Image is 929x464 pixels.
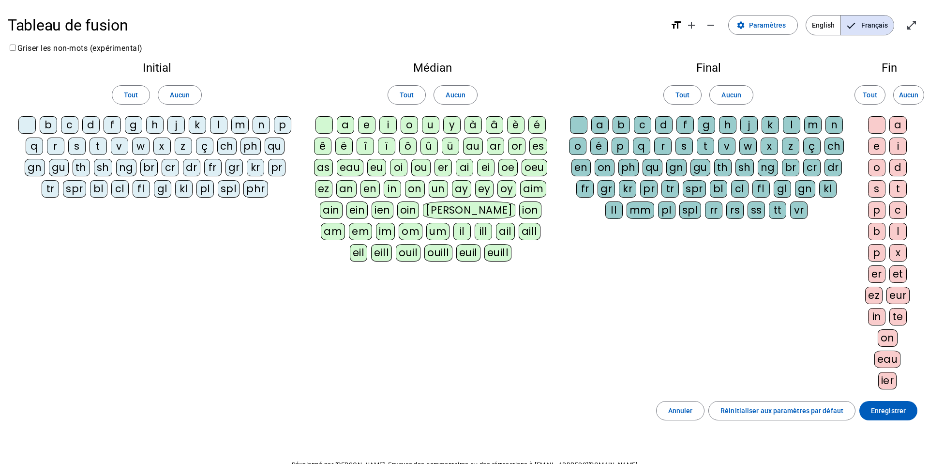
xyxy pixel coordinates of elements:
span: Aucun [899,89,918,101]
div: spl [679,201,702,219]
mat-icon: format_size [670,19,682,31]
div: ez [315,180,332,198]
button: Tout [854,85,885,105]
div: on [878,329,898,347]
div: eur [886,287,910,304]
div: s [675,138,693,155]
div: kl [175,180,193,198]
button: Aucun [158,85,201,105]
button: Réinitialiser aux paramètres par défaut [708,401,855,420]
div: tt [769,201,786,219]
div: on [595,159,614,176]
button: Entrer en plein écran [902,15,921,35]
div: é [590,138,608,155]
div: kr [619,180,636,198]
div: rs [726,201,744,219]
div: il [453,223,471,240]
div: v [111,138,128,155]
div: in [868,308,885,325]
div: gn [795,180,815,198]
div: eill [371,244,392,262]
div: o [569,138,586,155]
span: Tout [863,89,877,101]
div: vr [790,201,808,219]
div: a [889,116,907,134]
div: x [153,138,171,155]
div: ier [878,372,897,389]
div: an [336,180,357,198]
div: ë [335,138,353,155]
div: f [676,116,694,134]
div: in [384,180,401,198]
div: d [889,159,907,176]
div: spr [683,180,706,198]
div: euil [456,244,480,262]
span: Tout [675,89,689,101]
div: br [140,159,158,176]
label: Griser les non-mots (expérimental) [8,44,143,53]
div: oe [498,159,518,176]
div: n [825,116,843,134]
div: tr [42,180,59,198]
div: p [868,244,885,262]
h2: Fin [865,62,914,74]
div: o [868,159,885,176]
div: oeu [522,159,548,176]
div: â [486,116,503,134]
div: e [868,138,885,155]
mat-icon: remove [705,19,717,31]
input: Griser les non-mots (expérimental) [10,45,16,51]
div: ouill [424,244,452,262]
div: fr [576,180,594,198]
div: aill [519,223,540,240]
button: Aucun [893,85,924,105]
button: Tout [112,85,150,105]
div: ouil [396,244,420,262]
div: c [889,201,907,219]
div: gu [49,159,69,176]
div: ch [824,138,844,155]
div: et [889,265,907,283]
div: k [762,116,779,134]
div: ay [452,180,471,198]
div: bl [90,180,107,198]
div: pl [658,201,675,219]
div: br [782,159,799,176]
div: ü [442,138,459,155]
div: cl [111,180,129,198]
div: ill [475,223,492,240]
h2: Initial [15,62,298,74]
div: l [783,116,800,134]
div: eu [367,159,386,176]
div: oi [390,159,407,176]
button: Diminuer la taille de la police [701,15,720,35]
span: Annuler [668,405,693,417]
div: sh [94,159,112,176]
div: as [314,159,333,176]
div: gu [690,159,710,176]
div: j [167,116,185,134]
span: Français [841,15,894,35]
div: ss [748,201,765,219]
div: b [40,116,57,134]
span: Paramètres [749,19,786,31]
div: u [422,116,439,134]
div: um [426,223,450,240]
div: è [507,116,524,134]
div: ou [411,159,431,176]
div: eil [350,244,368,262]
div: sh [735,159,754,176]
div: p [612,138,629,155]
span: Tout [400,89,414,101]
div: l [889,223,907,240]
span: Aucun [170,89,189,101]
div: fl [752,180,770,198]
div: v [718,138,735,155]
div: l [210,116,227,134]
div: phr [243,180,268,198]
h2: Final [567,62,850,74]
div: spl [218,180,240,198]
div: i [379,116,397,134]
div: pr [640,180,658,198]
span: Réinitialiser aux paramètres par défaut [720,405,843,417]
